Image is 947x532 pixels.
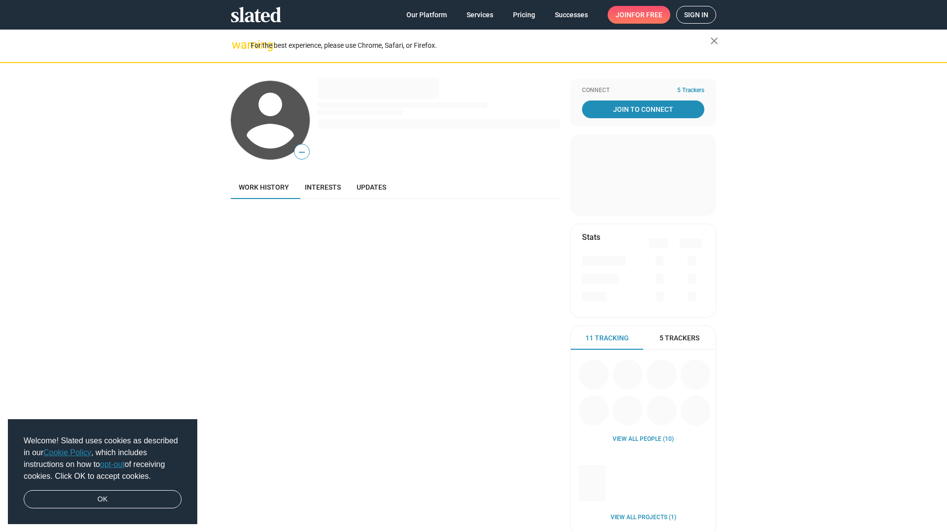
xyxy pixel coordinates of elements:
span: Interests [305,183,341,191]
a: Work history [231,175,297,199]
a: opt-out [100,460,125,468]
span: — [294,146,309,159]
mat-icon: close [708,35,720,47]
span: Services [467,6,493,24]
a: Join To Connect [582,100,704,118]
span: Join To Connect [584,100,702,118]
mat-card-title: Stats [582,232,600,242]
span: Welcome! Slated uses cookies as described in our , which includes instructions on how to of recei... [24,435,182,482]
a: Successes [547,6,596,24]
span: 5 Trackers [659,333,699,343]
mat-icon: warning [232,39,244,51]
span: Our Platform [406,6,447,24]
a: View all People (10) [613,435,674,443]
span: Join [616,6,662,24]
span: Successes [555,6,588,24]
a: dismiss cookie message [24,490,182,509]
span: Work history [239,183,289,191]
span: for free [631,6,662,24]
a: Our Platform [399,6,455,24]
a: Services [459,6,501,24]
a: Cookie Policy [43,448,91,457]
a: Updates [349,175,394,199]
a: Joinfor free [608,6,670,24]
span: Sign in [684,6,708,23]
div: For the best experience, please use Chrome, Safari, or Firefox. [251,39,710,52]
a: View all Projects (1) [611,514,676,522]
span: Updates [357,183,386,191]
span: Pricing [513,6,535,24]
span: 5 Trackers [677,87,704,95]
a: Pricing [505,6,543,24]
div: cookieconsent [8,419,197,525]
span: 11 Tracking [585,333,629,343]
div: Connect [582,87,704,95]
a: Sign in [676,6,716,24]
a: Interests [297,175,349,199]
